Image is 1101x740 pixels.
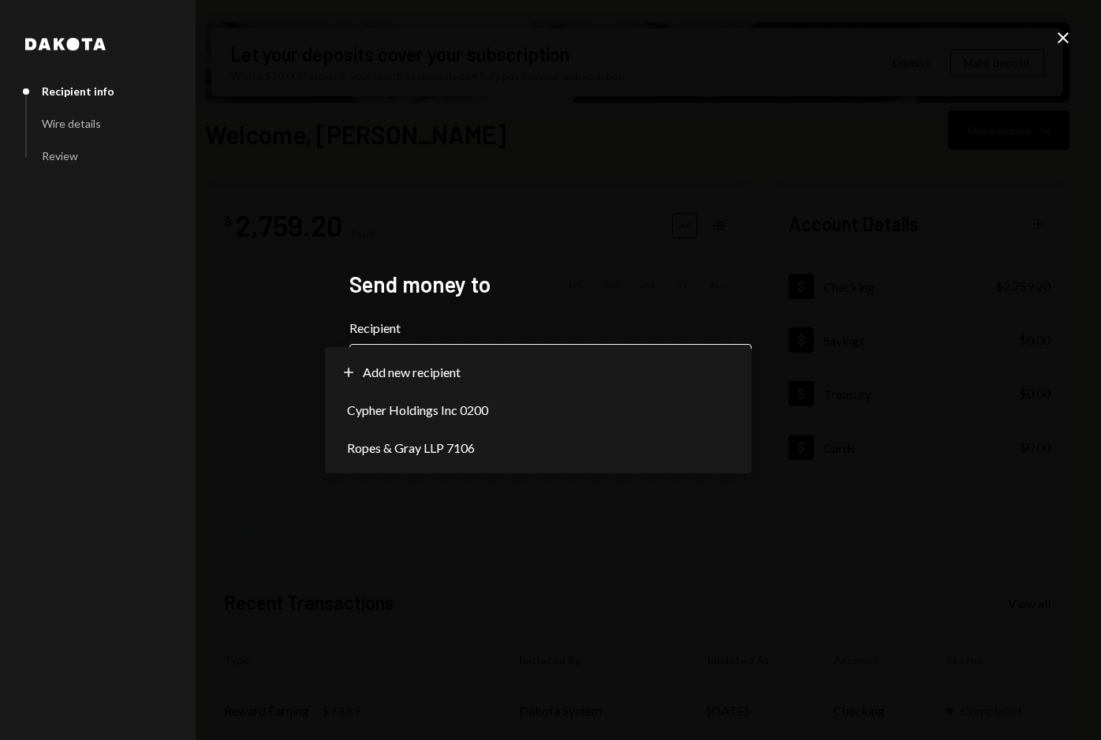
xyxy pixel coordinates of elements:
label: Recipient [349,319,752,338]
div: Review [42,149,78,163]
h2: Send money to [349,269,752,300]
span: Ropes & Gray LLP 7106 [347,439,475,458]
button: Recipient [349,344,752,388]
span: Cypher Holdings Inc 0200 [347,401,488,420]
span: Add new recipient [363,363,461,382]
div: Recipient info [42,84,114,98]
div: Wire details [42,117,101,130]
